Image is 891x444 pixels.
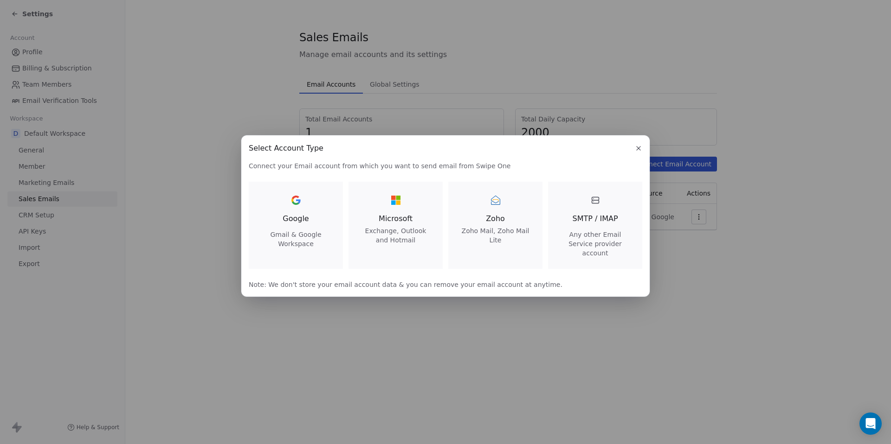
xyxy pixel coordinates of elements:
span: SMTP / IMAP [572,213,618,224]
span: Any other Email Service provider account [559,230,631,258]
span: Google [283,213,309,224]
span: Connect your Email account from which you want to send email from Swipe One [249,161,642,171]
span: Note: We don't store your email account data & you can remove your email account at anytime. [249,280,642,289]
span: Select Account Type [249,143,323,154]
span: Gmail & Google Workspace [260,230,332,248]
span: Exchange, Outlook and Hotmail [360,226,432,245]
span: Zoho [459,213,531,224]
span: Zoho Mail, Zoho Mail Lite [459,226,531,245]
span: Microsoft [360,213,432,224]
